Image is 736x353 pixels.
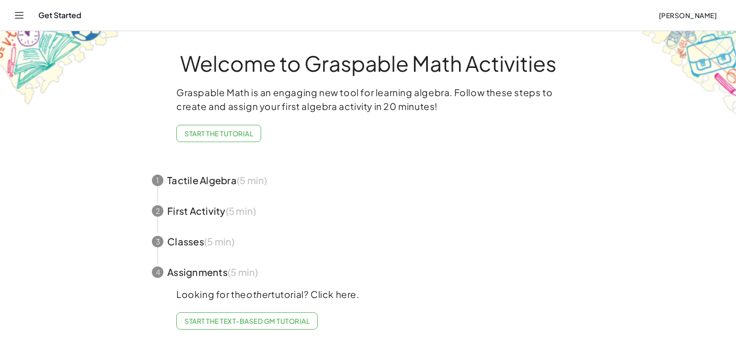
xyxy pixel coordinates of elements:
[152,175,163,186] div: 1
[134,52,602,74] h1: Welcome to Graspable Math Activities
[184,129,253,138] span: Start the Tutorial
[658,11,717,20] span: [PERSON_NAME]
[152,236,163,247] div: 3
[152,266,163,278] div: 4
[176,86,560,113] p: Graspable Math is an engaging new tool for learning algebra. Follow these steps to create and ass...
[152,205,163,217] div: 2
[140,165,596,196] button: 1Tactile Algebra(5 min)
[176,125,261,142] button: Start the Tutorial
[140,257,596,287] button: 4Assignments(5 min)
[176,287,560,301] p: Looking for the tutorial? Click here.
[176,312,318,330] a: Start the Text-based GM Tutorial
[11,8,27,23] button: Toggle navigation
[651,7,724,24] button: [PERSON_NAME]
[246,288,271,300] em: other
[140,196,596,226] button: 2First Activity(5 min)
[184,317,310,325] span: Start the Text-based GM Tutorial
[140,226,596,257] button: 3Classes(5 min)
